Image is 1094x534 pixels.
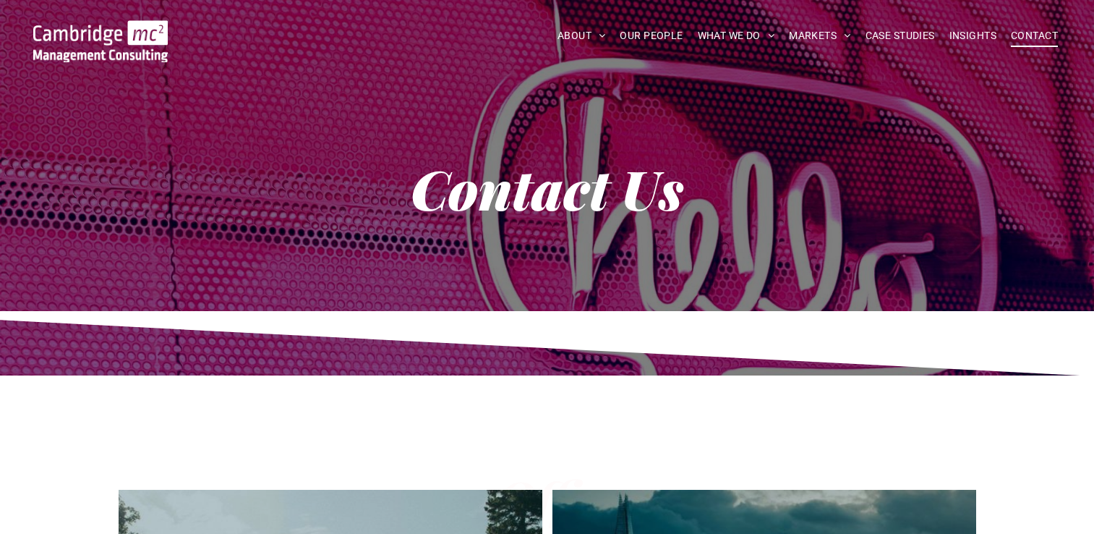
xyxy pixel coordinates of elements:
a: MARKETS [782,25,858,47]
a: CONTACT [1004,25,1065,47]
strong: Us [621,152,683,224]
a: CASE STUDIES [858,25,942,47]
span: Offices [496,464,649,532]
a: INSIGHTS [942,25,1004,47]
img: Go to Homepage [33,20,168,62]
strong: Contact [411,152,609,224]
a: ABOUT [550,25,613,47]
a: OUR PEOPLE [612,25,690,47]
a: WHAT WE DO [691,25,782,47]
